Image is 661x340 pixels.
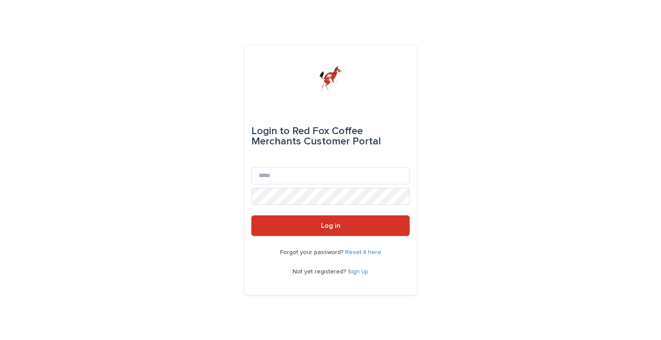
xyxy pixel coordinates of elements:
[251,215,410,236] button: Log in
[293,269,348,275] span: Not yet registered?
[321,222,340,229] span: Log in
[280,249,345,255] span: Forgot your password?
[251,119,410,153] div: Red Fox Coffee Merchants Customer Portal
[319,66,341,92] img: zttTXibQQrCfv9chImQE
[345,249,381,255] a: Reset it here
[251,126,290,136] span: Login to
[348,269,368,275] a: Sign up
